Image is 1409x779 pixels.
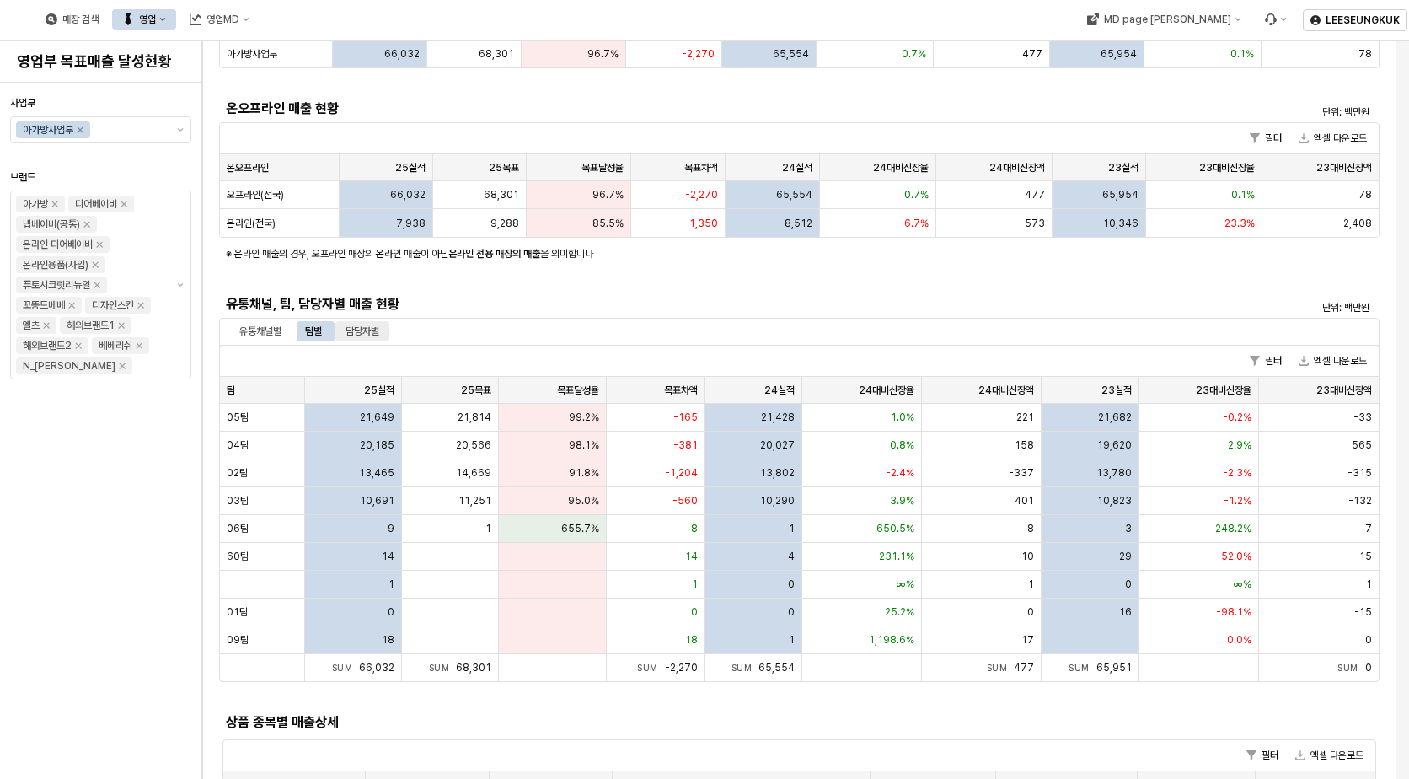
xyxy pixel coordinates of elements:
div: MD page 이동 [1076,9,1251,30]
div: Remove 아가방사업부 [77,126,83,133]
span: -2,408 [1338,217,1372,230]
span: 8,512 [785,217,812,230]
span: 04팀 [227,438,249,452]
div: Remove 아가방 [51,201,58,207]
span: 16 [1119,605,1132,619]
span: 477 [1022,47,1042,61]
div: 아가방사업부 [23,121,73,138]
span: 68,301 [479,47,514,61]
span: Sum [1069,663,1096,673]
span: 05팀 [227,411,249,424]
span: 14,669 [456,466,491,480]
span: 1 [388,578,394,591]
span: -2,270 [665,662,698,674]
span: -315 [1347,466,1372,480]
h5: 상품 종목별 매출상세 [226,714,1083,731]
span: 1 [1366,578,1372,591]
span: 10 [1021,550,1034,563]
span: 25목표 [461,384,491,397]
span: 68,301 [456,662,491,674]
div: 냅베이비(공통) [23,216,80,233]
span: 21,682 [1098,411,1132,424]
h4: 영업부 목표매출 달성현황 [17,53,185,70]
span: 0.7% [904,188,929,201]
span: -2.4% [886,466,914,480]
span: 25목표 [489,161,519,175]
span: 0 [388,605,394,619]
span: 온라인(전국) [227,217,276,230]
span: 68,301 [484,188,519,201]
span: 0.8% [890,438,914,452]
span: 18 [382,633,394,647]
button: 제안 사항 표시 [170,191,190,379]
button: MD page [PERSON_NAME] [1076,9,1251,30]
span: 96.7% [587,47,619,61]
div: Remove 엘츠 [43,322,50,329]
span: 65,951 [1096,662,1132,674]
button: 필터 [1243,351,1288,371]
span: Sum [731,663,759,673]
span: 23실적 [1101,384,1132,397]
span: 477 [1014,662,1034,674]
span: ∞% [897,578,914,591]
p: LEESEUNGKUK [1326,13,1400,27]
span: 23대비신장액 [1316,161,1372,175]
span: 3 [1125,522,1132,535]
span: 목표달성율 [581,161,624,175]
div: Remove 디어베이비 [121,201,127,207]
span: 3.9% [890,494,914,508]
div: Remove 온라인 디어베이비 [96,241,103,248]
span: ∞% [1234,578,1251,591]
span: 1 [789,633,795,647]
div: 담당자별 [335,321,389,341]
div: 매장 검색 [35,9,109,30]
div: Remove 디자인스킨 [137,302,144,309]
span: 13,780 [1096,466,1132,480]
div: 매장 검색 [62,13,99,25]
span: -165 [673,411,698,424]
h5: 온오프라인 매출 현황 [226,100,1083,117]
button: 필터 [1240,745,1285,766]
p: ※ 온라인 매출의 경우, 오프라인 매장의 온라인 매출이 아닌 을 의미합니다 [226,246,1180,261]
span: 25실적 [364,384,394,397]
span: 65,954 [1102,188,1138,201]
span: 85.5% [592,217,624,230]
span: 10,823 [1097,494,1132,508]
span: 17 [1021,633,1034,647]
span: 7 [1365,522,1372,535]
span: 231.1% [879,550,914,563]
span: Sum [332,663,360,673]
span: 사업부 [10,97,35,109]
span: 1.0% [891,411,914,424]
div: 아가방 [23,196,48,212]
span: 477 [1025,188,1045,201]
span: -560 [672,494,698,508]
span: 24대비신장액 [978,384,1034,397]
span: 1,198.6% [869,633,914,647]
div: 온라인 디어베이비 [23,236,93,253]
span: -2.3% [1223,466,1251,480]
span: 0 [1125,578,1132,591]
div: 해외브랜드2 [23,337,72,354]
span: 온오프라인 [227,161,269,175]
span: 65,954 [1101,47,1137,61]
span: 2.9% [1228,438,1251,452]
span: -98.1% [1216,605,1251,619]
span: 66,032 [359,662,394,674]
div: 팀별 [295,321,332,341]
span: 23대비신장율 [1199,161,1255,175]
span: 9,288 [490,217,519,230]
button: 엑셀 다운로드 [1288,745,1370,766]
span: 24실적 [764,384,795,397]
span: 0 [788,578,795,591]
span: -132 [1348,494,1372,508]
div: Remove 해외브랜드1 [118,322,125,329]
span: 9 [388,522,394,535]
div: 꼬똥드베베 [23,297,65,314]
span: 10,290 [760,494,795,508]
span: -52.0% [1216,550,1251,563]
div: Remove 온라인용품(사입) [92,261,99,268]
span: 0.0% [1227,633,1251,647]
h5: 유통채널, 팀, 담당자별 매출 현황 [226,296,1083,313]
div: 영업MD [179,9,260,30]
